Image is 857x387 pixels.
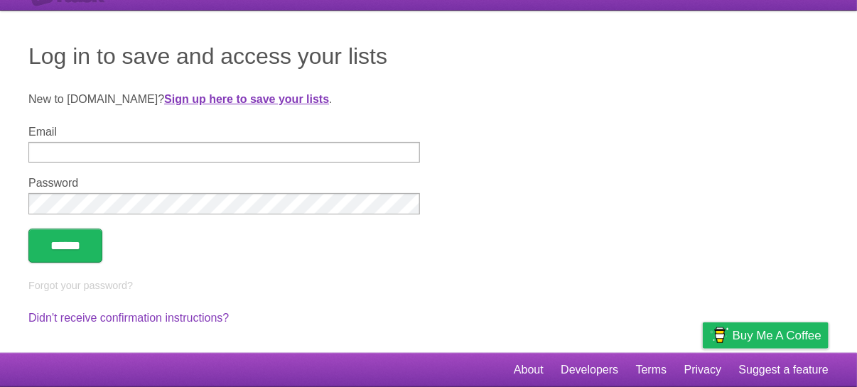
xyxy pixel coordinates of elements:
p: New to [DOMAIN_NAME]? . [28,91,829,108]
a: About [514,356,544,383]
label: Password [28,177,420,190]
h1: Log in to save and access your lists [28,39,829,73]
a: Didn't receive confirmation instructions? [28,312,229,324]
label: Email [28,126,420,138]
span: Buy me a coffee [733,323,821,348]
a: Developers [561,356,618,383]
a: Buy me a coffee [703,322,829,349]
a: Forgot your password? [28,280,133,291]
a: Suggest a feature [739,356,829,383]
a: Terms [636,356,667,383]
img: Buy me a coffee [710,323,729,347]
a: Privacy [684,356,721,383]
a: Sign up here to save your lists [164,93,329,105]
